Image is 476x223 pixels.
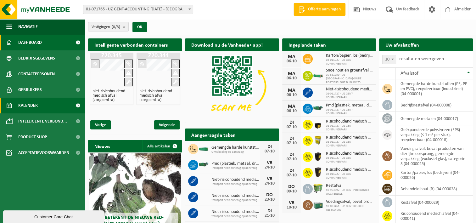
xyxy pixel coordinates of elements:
[396,112,473,125] td: gemengde metalen (04-000017)
[211,145,260,150] span: Gemengde harde kunststoffen (pe, pp en pvc), recycleerbaar (industrieel)
[326,58,373,66] span: 02-011727 - UZ GENT-CONTAINERPARK
[285,152,298,157] div: DI
[285,76,298,81] div: 06-10
[326,183,373,188] span: Restafval
[326,108,373,116] span: 02-011727 - UZ GENT-CONTAINERPARK
[285,168,298,173] div: DI
[285,184,298,189] div: DO
[396,98,473,112] td: bedrijfsrestafval (04-000008)
[396,144,473,168] td: voedingsafval, bevat producten van dierlijke oorsprong, gemengde verpakking (exclusief glas), cat...
[282,38,332,51] h2: Ingeplande taken
[294,3,345,16] a: Offerte aanvragen
[285,205,298,210] div: 10-10
[112,25,120,29] count: (8/8)
[83,5,193,14] span: 01-071765 - UZ GENT-ACCOUNTING 0 BC - GENT
[285,141,298,146] div: 07-10
[18,19,38,35] span: Navigatie
[139,89,177,102] h4: niet-risicohoudend medisch afval (zorgcentra)
[400,71,418,76] span: Afvalstof
[326,119,373,124] span: Risicohoudend medisch afval
[211,166,260,170] span: Transport heen en terug op aanvraag
[313,167,323,178] img: LP-SB-00060-HPE-51
[313,105,323,111] img: HK-XZ-20-GN-03
[263,144,276,149] div: DI
[326,151,373,156] span: Risicohoudend medisch afval
[326,156,373,164] span: 02-011727 - UZ GENT-CONTAINERPARK
[18,82,42,98] span: Gebruikers
[88,140,116,152] h2: Nieuws
[326,53,373,58] span: Karton/papier, los (bedrijven)
[263,209,276,214] div: DI
[313,119,323,129] img: LP-SB-00030-HPE-51
[326,92,373,100] span: 02-011727 - UZ GENT-CONTAINERPARK
[263,165,276,170] div: 24-10
[263,176,276,181] div: VR
[285,59,298,64] div: 06-10
[211,182,260,186] span: Transport heen en terug op aanvraag
[18,66,55,82] span: Contactpersonen
[211,150,260,154] span: Omwisseling op aanvraag
[18,98,38,113] span: Kalender
[396,168,473,182] td: karton/papier, los (bedrijven) (04-000026)
[138,53,179,59] h1: Z20.344
[88,22,129,31] button: Vestigingen(8/8)
[142,140,181,152] a: Alle artikelen
[313,72,323,78] img: HK-XC-10-GN-00
[313,183,323,194] img: WB-0660-HPE-GN-51
[326,87,373,92] span: Niet-risicohoudend medisch afval (zorgcentra)
[285,125,298,129] div: 07-10
[326,167,373,172] span: Risicohoudend medisch afval
[326,124,373,132] span: 02-011727 - UZ GENT-CONTAINERPARK
[88,38,182,51] h2: Intelligente verbonden containers
[18,129,47,145] span: Product Shop
[263,192,276,197] div: DO
[285,54,298,59] div: MA
[263,149,276,154] div: 07-10
[211,193,260,198] span: Niet-risicohoudend medisch afval (zorgcentra)
[399,56,444,61] label: resultaten weergeven
[396,79,473,98] td: gemengde harde kunststoffen (PE, PP en PVC), recycleerbaar (industrieel) (04-000001)
[263,214,276,218] div: 21-10
[154,120,180,129] span: Volgende
[313,199,323,210] img: PB-LB-0680-HPE-GN-01
[285,120,298,125] div: DI
[379,38,425,51] h2: Uw afvalstoffen
[285,88,298,93] div: MA
[18,113,67,129] span: Intelligente verbond...
[185,38,269,51] h2: Download nu de Vanheede+ app!
[285,173,298,178] div: 07-10
[185,51,279,122] img: Download de VHEPlus App
[198,146,209,151] img: HK-XC-20-GN-00
[326,140,373,148] span: 02-011727 - UZ GENT-CONTAINERPARK
[90,120,111,129] span: Vorige
[326,188,373,196] span: 10-953892 - UZ GENT-POLIKLINIEK OOSTERZELE
[92,22,120,32] span: Vestigingen
[382,55,396,64] span: 10
[263,197,276,202] div: 23-10
[132,22,147,32] button: OK
[18,50,55,66] span: Bedrijfsgegevens
[211,214,260,218] span: Transport heen en terug op aanvraag
[285,93,298,97] div: 06-10
[211,209,260,214] span: Niet-risicohoudend medisch afval (zorgcentra)
[326,73,373,84] span: 10-881259 - UZ [GEOGRAPHIC_DATA]-OUDE PORTIERSLOGE BIJ BLOK 75
[285,136,298,141] div: DI
[326,204,373,212] span: 10-893461 - UZ GENT-KEUKEN RESTAURANT
[396,125,473,144] td: geëxpandeerde polystyreen (EPS) verpakking (< 1 m² per stuk), recycleerbaar (04-000018)
[285,157,298,162] div: 07-10
[396,209,473,223] td: risicohoudend medisch afval (04-000041)
[396,196,473,209] td: restafval (04-000029)
[185,129,242,141] h2: Aangevraagde taken
[313,135,323,146] img: LP-SB-00045-CRB-21
[285,109,298,113] div: 06-10
[326,172,373,180] span: 02-011727 - UZ GENT-CONTAINERPARK
[285,189,298,194] div: 09-10
[326,199,373,204] span: Voedingsafval, bevat producten van dierlijke oorsprong, gemengde verpakking (exc...
[198,162,209,167] img: HK-XZ-20-GN-03
[396,182,473,196] td: behandeld hout (B) (04-000028)
[326,103,373,108] span: Pmd (plastiek, metaal, drankkartons) (bedrijven)
[313,151,323,162] img: LP-SB-00050-HPE-51
[383,55,396,64] span: 10
[263,181,276,186] div: 24-10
